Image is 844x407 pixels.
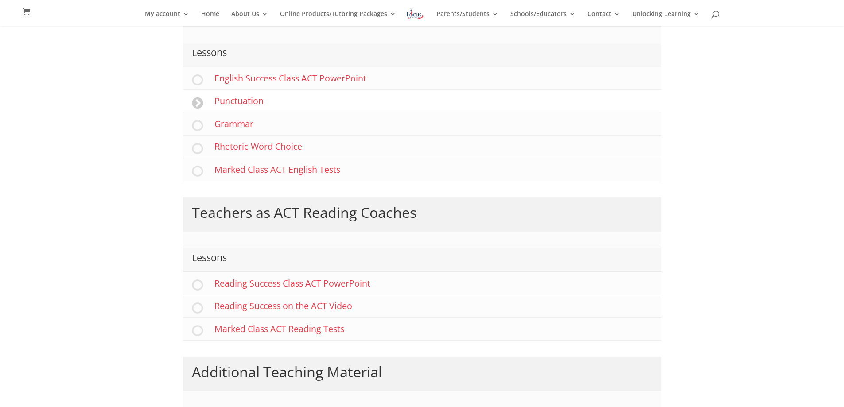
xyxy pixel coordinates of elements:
[183,90,661,112] a: Punctuation
[192,364,382,383] h2: Additional Teaching Material
[192,48,227,62] h3: Lessons
[183,112,661,135] a: Grammar
[192,205,416,224] h2: Teachers as ACT Reading Coaches
[183,295,661,318] a: Reading Success on the ACT Video
[231,11,268,26] a: About Us
[587,11,620,26] a: Contact
[183,67,661,90] a: English Success Class ACT PowerPoint
[183,158,661,181] a: Marked Class ACT English Tests
[510,11,576,26] a: Schools/Educators
[183,272,661,295] a: Reading Success Class ACT PowerPoint
[145,11,189,26] a: My account
[436,11,498,26] a: Parents/Students
[201,11,219,26] a: Home
[192,253,227,267] h3: Lessons
[406,8,424,21] img: Focus on Learning
[632,11,700,26] a: Unlocking Learning
[280,11,396,26] a: Online Products/Tutoring Packages
[183,318,661,340] a: Marked Class ACT Reading Tests
[183,136,661,158] a: Rhetoric-Word Choice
